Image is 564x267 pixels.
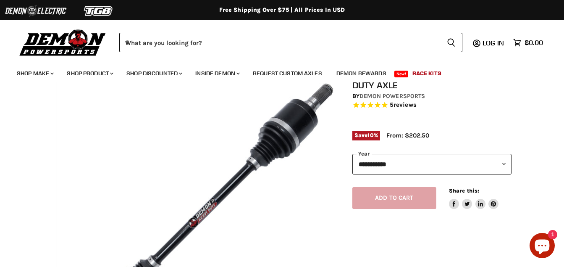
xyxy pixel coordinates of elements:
[119,33,440,52] input: When autocomplete results are available use up and down arrows to review and enter to select
[330,65,393,82] a: Demon Rewards
[352,92,512,101] div: by
[17,27,109,57] img: Demon Powersports
[406,65,448,82] a: Race Kits
[386,132,429,139] span: From: $202.50
[60,65,118,82] a: Shop Product
[120,65,187,82] a: Shop Discounted
[483,39,504,47] span: Log in
[4,3,67,19] img: Demon Electric Logo 2
[479,39,509,47] a: Log in
[247,65,328,82] a: Request Custom Axles
[352,154,512,174] select: year
[352,131,380,140] span: Save %
[352,101,512,110] span: Rated 4.6 out of 5 stars 5 reviews
[367,132,373,138] span: 10
[525,39,543,47] span: $0.00
[352,69,512,90] h1: Yamaha Grizzly 700 Demon Heavy Duty Axle
[440,33,462,52] button: Search
[449,187,499,209] aside: Share this:
[393,101,417,109] span: reviews
[359,93,425,100] a: Demon Powersports
[509,37,547,49] a: $0.00
[189,65,245,82] a: Inside Demon
[394,71,409,77] span: New!
[527,233,557,260] inbox-online-store-chat: Shopify online store chat
[449,188,479,194] span: Share this:
[10,61,541,82] ul: Main menu
[10,65,59,82] a: Shop Make
[390,101,417,109] span: 5 reviews
[119,33,462,52] form: Product
[67,3,130,19] img: TGB Logo 2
